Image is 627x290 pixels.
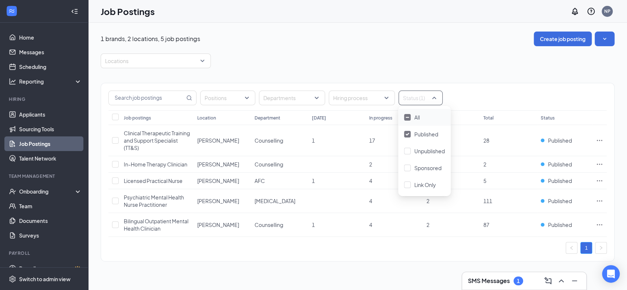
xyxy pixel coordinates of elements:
th: [DATE] [308,110,365,125]
p: 1 brands, 2 locations, 5 job postings [101,35,200,43]
td: Medication Management [251,189,308,213]
div: Sponsored [398,159,451,176]
div: Job postings [124,115,151,121]
div: Open Intercom Messenger [602,265,620,283]
th: In progress [365,110,422,125]
a: 1 [581,242,592,253]
div: Switch to admin view [19,275,71,283]
span: Sponsored [414,165,442,171]
button: Create job posting [534,32,592,46]
span: 2 [426,221,429,228]
span: 2 [483,161,486,168]
span: 17 [369,137,375,144]
div: Payroll [9,250,80,256]
a: Job Postings [19,136,82,151]
img: checkbox [406,117,409,118]
svg: Ellipses [596,137,603,144]
div: 1 [517,278,520,284]
th: Status [537,110,592,125]
svg: Notifications [570,7,579,16]
span: Clinical Therapeutic Training and Support Specialist (TT&S) [124,130,190,151]
span: Counselling [255,137,283,144]
div: Link Only [398,176,451,193]
span: [PERSON_NAME] [197,137,239,144]
button: left [566,242,577,254]
div: Location [197,115,216,121]
td: Lawrence [194,156,251,173]
td: Lawrence [194,125,251,156]
span: In-Home Therapy Clinician [124,161,187,168]
span: Published [548,137,572,144]
span: Link Only [414,181,436,188]
svg: Ellipses [596,161,603,168]
span: Counselling [255,161,283,168]
a: Home [19,30,82,45]
li: 1 [580,242,592,254]
td: Lawrence [194,213,251,237]
svg: Collapse [71,8,78,15]
td: Lawrence [194,173,251,189]
li: Previous Page [566,242,577,254]
span: 2 [369,161,372,168]
td: Counselling [251,125,308,156]
svg: Analysis [9,78,16,85]
button: Minimize [569,275,580,287]
span: Bilingual Outpatient Mental Health Clinician [124,218,188,232]
a: Messages [19,45,82,59]
span: right [599,246,603,250]
svg: SmallChevronDown [601,35,608,43]
span: 1 [312,177,315,184]
span: 4 [369,221,372,228]
th: Hired [422,110,480,125]
td: Counselling [251,156,308,173]
div: Unpublished [398,143,451,159]
span: Published [548,221,572,228]
a: Talent Network [19,151,82,166]
td: Counselling [251,213,308,237]
button: right [595,242,607,254]
svg: WorkstreamLogo [8,7,15,15]
a: Surveys [19,228,82,243]
input: Search job postings [109,91,185,105]
span: left [569,246,574,250]
svg: UserCheck [9,188,16,195]
span: 4 [369,177,372,184]
span: 1 [312,221,315,228]
div: NP [604,8,610,14]
div: Reporting [19,78,82,85]
svg: Ellipses [596,177,603,184]
div: Hiring [9,96,80,102]
span: 4 [369,198,372,204]
div: Onboarding [19,188,76,195]
span: Counselling [255,221,283,228]
h3: SMS Messages [468,277,510,285]
span: AFC [255,177,265,184]
svg: Ellipses [596,221,603,228]
button: SmallChevronDown [595,32,615,46]
h1: Job Postings [101,5,155,18]
a: PayrollCrown [19,261,82,276]
svg: ComposeMessage [544,276,552,285]
svg: Minimize [570,276,579,285]
a: Documents [19,213,82,228]
div: All [398,109,451,126]
button: ComposeMessage [542,275,554,287]
div: Team Management [9,173,80,179]
svg: Ellipses [596,197,603,205]
span: 2 [426,198,429,204]
span: Unpublished [414,148,445,154]
span: Published [548,177,572,184]
span: 111 [483,198,492,204]
span: [MEDICAL_DATA] [255,198,295,204]
span: Psychiatric Mental Health Nurse Practitioner [124,194,184,208]
div: Published [398,126,451,143]
a: Sourcing Tools [19,122,82,136]
span: All [414,114,420,121]
svg: ChevronUp [557,276,566,285]
svg: Settings [9,275,16,283]
span: Published [548,197,572,205]
span: 87 [483,221,489,228]
span: Published [548,161,572,168]
a: Scheduling [19,59,82,74]
button: ChevronUp [555,275,567,287]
